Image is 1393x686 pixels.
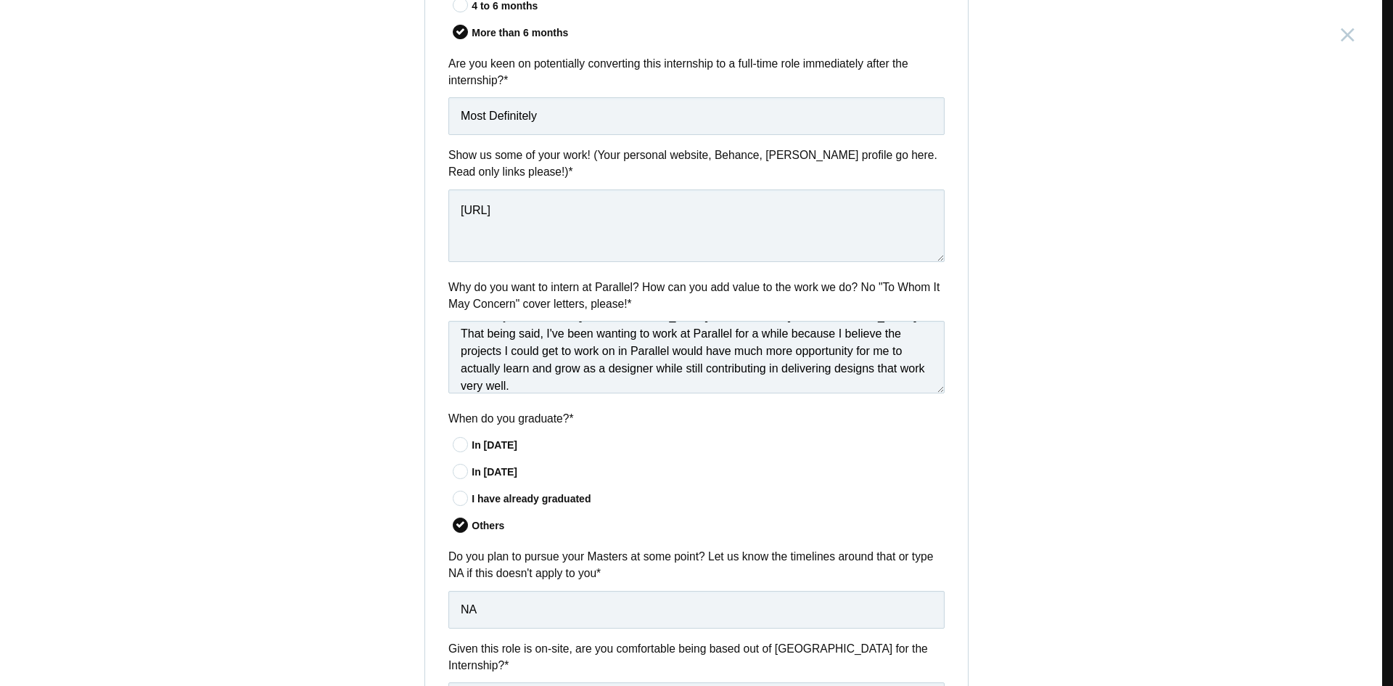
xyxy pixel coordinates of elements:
[448,279,945,313] label: Why do you want to intern at Parallel? How can you add value to the work we do? No "To Whom It Ma...
[472,25,945,41] div: More than 6 months
[448,410,945,427] label: When do you graduate?
[448,147,945,181] label: Show us some of your work! (Your personal website, Behance, [PERSON_NAME] profile go here. Read o...
[472,491,945,507] div: I have already graduated
[448,548,945,582] label: Do you plan to pursue your Masters at some point? Let us know the timelines around that or type N...
[472,465,945,480] div: In [DATE]
[472,518,945,534] div: Others
[448,55,945,89] label: Are you keen on potentially converting this internship to a full-time role immediately after the ...
[472,438,945,453] div: In [DATE]
[448,640,945,674] label: Given this role is on-site, are you comfortable being based out of [GEOGRAPHIC_DATA] for the Inte...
